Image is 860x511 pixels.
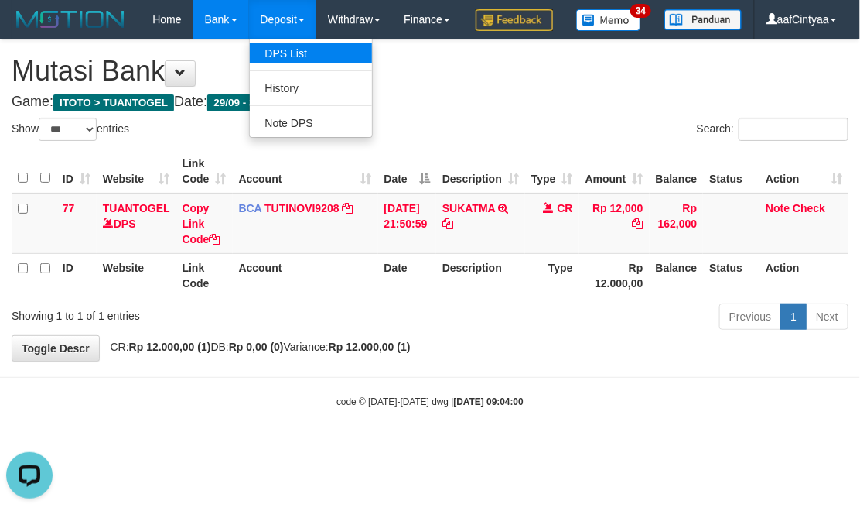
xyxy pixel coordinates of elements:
a: TUTINOVI9208 [264,202,339,214]
strong: Rp 12.000,00 (1) [129,341,211,353]
th: Description [436,253,525,297]
span: 34 [630,4,651,18]
a: Toggle Descr [12,335,100,362]
td: Rp 162,000 [650,194,704,254]
span: CR [557,202,572,214]
th: Type: activate to sort column ascending [525,149,579,194]
th: Balance [650,253,704,297]
strong: Rp 0,00 (0) [229,341,284,353]
img: panduan.png [664,9,742,30]
a: Copy TUTINOVI9208 to clipboard [343,202,353,214]
th: Link Code: activate to sort column ascending [176,149,233,194]
a: Previous [719,304,781,330]
span: ITOTO > TUANTOGEL [53,94,174,111]
th: Date: activate to sort column descending [378,149,436,194]
th: Type [525,253,579,297]
td: [DATE] 21:50:59 [378,194,436,254]
div: Showing 1 to 1 of 1 entries [12,302,346,324]
th: Account: activate to sort column ascending [233,149,378,194]
th: Account [233,253,378,297]
th: Link Code [176,253,233,297]
a: Copy SUKATMA to clipboard [442,218,453,230]
h4: Game: Date: [12,94,848,110]
a: TUANTOGEL [103,202,170,214]
small: code © [DATE]-[DATE] dwg | [336,396,524,407]
th: Status [703,149,759,194]
td: DPS [97,194,176,254]
a: History [250,78,372,98]
a: Check [793,202,825,214]
a: 1 [780,304,807,330]
strong: [DATE] 09:04:00 [454,396,524,407]
label: Show entries [12,118,129,141]
th: Action: activate to sort column ascending [759,149,848,194]
strong: Rp 12.000,00 (1) [329,341,411,353]
th: ID: activate to sort column ascending [56,149,97,194]
a: Note [766,202,790,214]
img: Button%20Memo.svg [576,9,641,31]
img: MOTION_logo.png [12,8,129,31]
span: 29/09 - 30/09 [207,94,282,111]
span: CR: DB: Variance: [103,341,411,353]
th: Date [378,253,436,297]
th: Action [759,253,848,297]
td: Rp 12,000 [579,194,650,254]
label: Search: [697,118,848,141]
a: SUKATMA [442,202,495,214]
a: Copy Link Code [183,202,220,245]
th: ID [56,253,97,297]
button: Open LiveChat chat widget [6,6,53,53]
a: Next [806,304,848,330]
th: Website [97,253,176,297]
a: Note DPS [250,113,372,133]
th: Description: activate to sort column ascending [436,149,525,194]
input: Search: [739,118,848,141]
th: Amount: activate to sort column ascending [579,149,650,194]
th: Balance [650,149,704,194]
h1: Mutasi Bank [12,56,848,87]
th: Website: activate to sort column ascending [97,149,176,194]
span: 77 [63,202,75,214]
a: Copy Rp 12,000 to clipboard [633,218,643,230]
span: BCA [239,202,262,214]
img: Feedback.jpg [476,9,553,31]
select: Showentries [39,118,97,141]
th: Status [703,253,759,297]
th: Rp 12.000,00 [579,253,650,297]
a: DPS List [250,43,372,63]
